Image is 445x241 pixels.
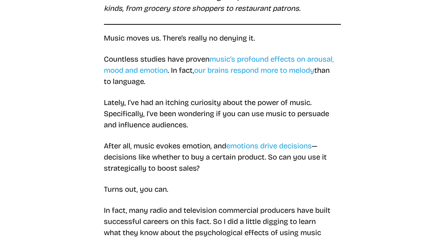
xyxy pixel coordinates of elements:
[104,184,341,195] p: Turns out, you can.
[226,142,312,150] a: emotions drive decisions
[104,55,334,75] a: music’s profound effects on arousal, mood and emotion
[104,54,341,87] p: Countless studies have proven . In fact, than to language.
[194,66,314,75] a: our brains respond more to melody
[104,97,341,130] p: Lately, I’ve had an itching curiosity about the power of music. Specifically, I’ve been wondering...
[104,33,341,44] p: Music moves us. There’s really no denying it.
[104,140,341,174] p: After all, music evokes emotion, and — decisions like whether to buy a certain product. So can yo...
